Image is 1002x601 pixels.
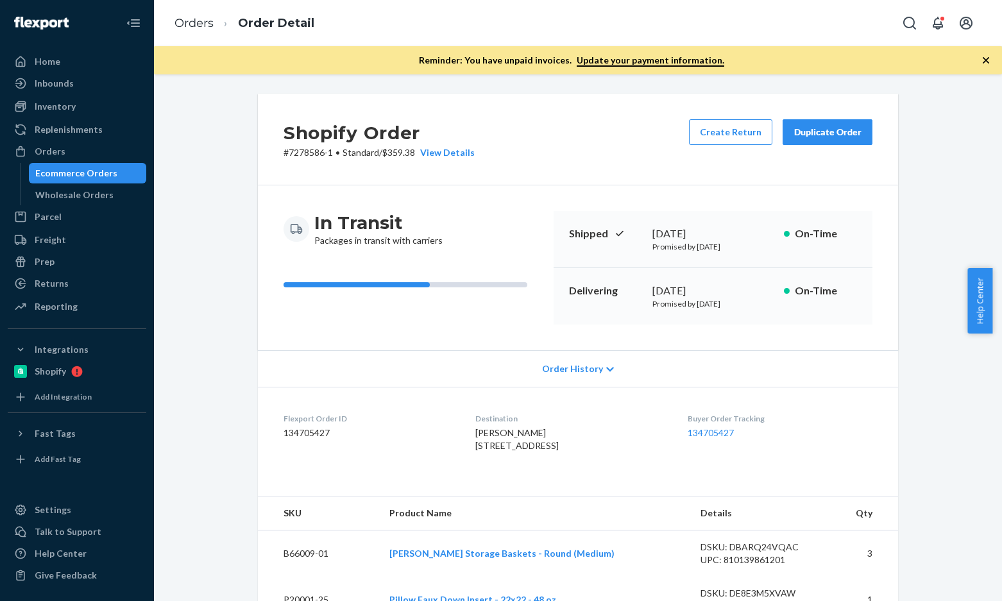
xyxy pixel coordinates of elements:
div: Freight [35,233,66,246]
div: [DATE] [652,226,774,241]
div: Inbounds [35,77,74,90]
div: Home [35,55,60,68]
div: DSKU: DE8E3M5XVAW [701,587,821,600]
h2: Shopify Order [284,119,475,146]
td: B66009-01 [258,530,379,577]
a: Prep [8,251,146,272]
div: Fast Tags [35,427,76,440]
div: Packages in transit with carriers [314,211,443,247]
div: Integrations [35,343,89,356]
p: Delivering [569,284,642,298]
button: Integrations [8,339,146,360]
td: 3 [831,530,898,577]
div: [DATE] [652,284,774,298]
dd: 134705427 [284,427,455,439]
button: Give Feedback [8,565,146,586]
a: Inventory [8,96,146,117]
div: DSKU: DBARQ24VQAC [701,541,821,554]
p: On-Time [795,284,857,298]
a: Help Center [8,543,146,564]
a: Add Fast Tag [8,449,146,470]
div: Talk to Support [35,525,101,538]
p: Reminder: You have unpaid invoices. [419,54,724,67]
a: Add Integration [8,387,146,407]
button: Open account menu [953,10,979,36]
a: Update your payment information. [577,55,724,67]
p: Shipped [569,226,642,241]
th: Details [690,496,831,530]
button: Help Center [967,268,992,334]
dt: Flexport Order ID [284,413,455,424]
div: Inventory [35,100,76,113]
a: Shopify [8,361,146,382]
a: Ecommerce Orders [29,163,147,183]
a: Settings [8,500,146,520]
div: Replenishments [35,123,103,136]
h3: In Transit [314,211,443,234]
div: Shopify [35,365,66,378]
span: [PERSON_NAME] [STREET_ADDRESS] [475,427,559,451]
span: Order History [542,362,603,375]
button: Create Return [689,119,772,145]
div: Parcel [35,210,62,223]
button: Duplicate Order [783,119,872,145]
div: Prep [35,255,55,268]
a: Reporting [8,296,146,317]
ol: breadcrumbs [164,4,325,42]
div: Give Feedback [35,569,97,582]
div: Reporting [35,300,78,313]
a: Home [8,51,146,72]
div: Add Fast Tag [35,453,81,464]
button: Close Navigation [121,10,146,36]
button: Open Search Box [897,10,922,36]
span: • [335,147,340,158]
div: Add Integration [35,391,92,402]
a: Orders [8,141,146,162]
div: UPC: 810139861201 [701,554,821,566]
div: Ecommerce Orders [35,167,117,180]
p: On-Time [795,226,857,241]
iframe: Opens a widget where you can chat to one of our agents [921,563,989,595]
div: Help Center [35,547,87,560]
a: [PERSON_NAME] Storage Baskets - Round (Medium) [389,548,615,559]
button: Fast Tags [8,423,146,444]
th: Qty [831,496,898,530]
a: Parcel [8,207,146,227]
a: Wholesale Orders [29,185,147,205]
div: Orders [35,145,65,158]
th: Product Name [379,496,691,530]
img: Flexport logo [14,17,69,30]
div: Settings [35,504,71,516]
p: Promised by [DATE] [652,241,774,252]
a: Orders [174,16,214,30]
div: Returns [35,277,69,290]
a: Freight [8,230,146,250]
p: Promised by [DATE] [652,298,774,309]
span: Standard [343,147,379,158]
dt: Destination [475,413,667,424]
dt: Buyer Order Tracking [688,413,872,424]
a: 134705427 [688,427,734,438]
p: # 7278586-1 / $359.38 [284,146,475,159]
button: View Details [415,146,475,159]
button: Open notifications [925,10,951,36]
div: Duplicate Order [794,126,862,139]
button: Talk to Support [8,521,146,542]
a: Order Detail [238,16,314,30]
div: Wholesale Orders [35,189,114,201]
a: Returns [8,273,146,294]
a: Replenishments [8,119,146,140]
th: SKU [258,496,379,530]
a: Inbounds [8,73,146,94]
